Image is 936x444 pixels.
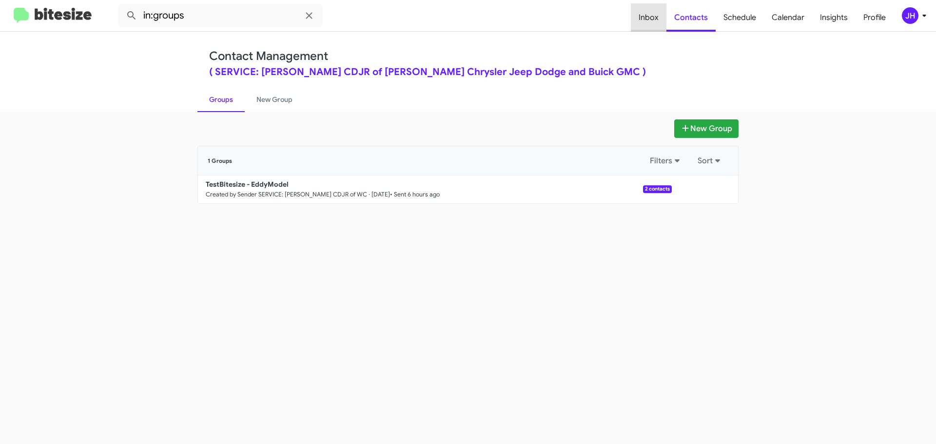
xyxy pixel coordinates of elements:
a: Contacts [666,3,716,32]
small: • Sent 6 hours ago [390,191,440,198]
a: Insights [812,3,856,32]
button: New Group [674,119,739,138]
a: TestBitesize - EddyModelCreated by Sender SERVICE: [PERSON_NAME] CDJR of WC · [DATE]• Sent 6 hour... [198,175,672,203]
a: Schedule [716,3,764,32]
button: Sort [692,152,728,170]
span: 2 contacts [643,185,672,193]
input: Search [118,4,323,27]
div: JH [902,7,918,24]
span: 1 Groups [208,157,232,164]
a: Calendar [764,3,812,32]
div: ( SERVICE: [PERSON_NAME] CDJR of [PERSON_NAME] Chrysler Jeep Dodge and Buick GMC ) [209,67,727,77]
small: Created by Sender SERVICE: [PERSON_NAME] CDJR of WC · [DATE] [206,191,390,198]
button: Filters [644,152,688,170]
a: Inbox [631,3,666,32]
b: TestBitesize - EddyModel [206,180,289,189]
a: Contact Management [209,49,328,63]
a: Groups [197,87,245,112]
a: New Group [245,87,304,112]
a: Profile [856,3,894,32]
button: JH [894,7,925,24]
